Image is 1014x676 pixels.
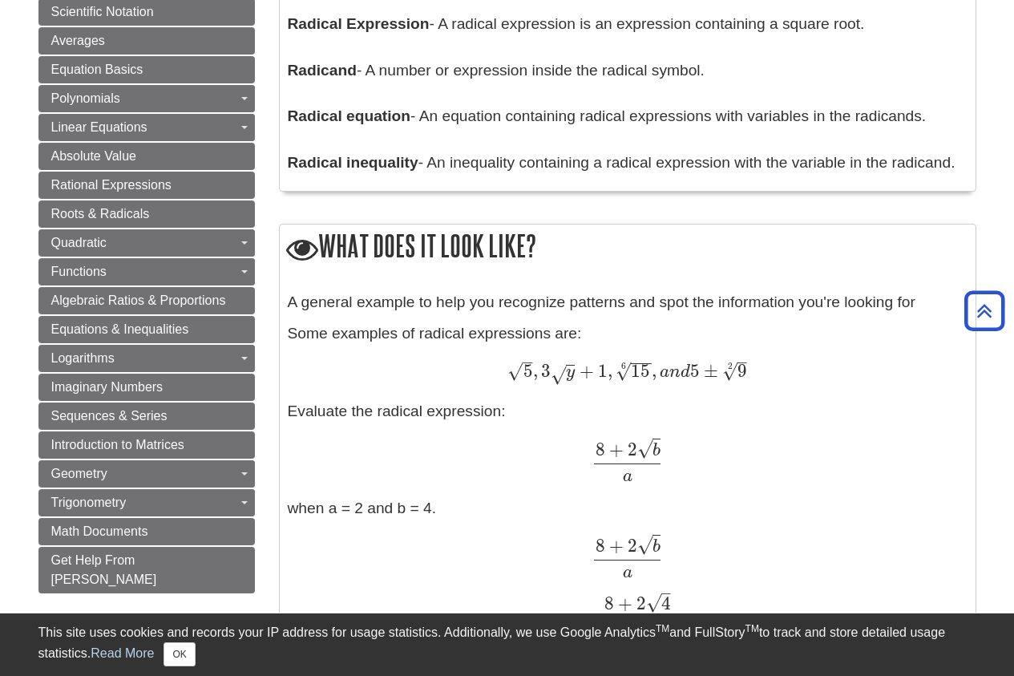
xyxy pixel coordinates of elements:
a: Back to Top [959,300,1010,322]
span: ± [700,360,718,382]
span: Geometry [51,467,107,480]
span: Functions [51,265,107,278]
span: , [533,360,538,382]
b: Radicand [288,62,357,79]
span: Linear Equations [51,120,147,134]
a: Absolute Value [38,143,255,170]
span: = [581,605,596,627]
span: a [623,468,632,485]
span: Introduction to Matrices [51,438,184,451]
a: Logarithms [38,345,255,372]
span: Get Help From [PERSON_NAME] [51,553,157,586]
span: + [576,360,594,382]
sup: TM [656,623,669,634]
span: 8 [596,439,605,460]
span: 8 [596,535,605,557]
button: Close [164,642,195,666]
span: + [605,439,624,460]
span: Roots & Radicals [51,207,150,221]
span: Math Documents [51,524,148,538]
h2: What does it look like? [280,225,976,270]
a: Averages [38,27,255,55]
span: 5 [523,360,533,382]
span: 2 [632,593,646,614]
a: Equation Basics [38,56,255,83]
span: 4 [661,593,671,614]
span: Polynomials [51,91,120,105]
span: Scientific Notation [51,5,154,18]
a: Math Documents [38,518,255,545]
a: Read More [91,646,154,660]
span: 6 [621,361,626,371]
span: 5 [690,360,700,382]
a: Functions [38,258,255,285]
span: Absolute Value [51,149,136,163]
span: Sequences & Series [51,409,168,423]
span: – [523,351,533,373]
span: 3 [538,360,551,382]
span: Imaginary Numbers [51,380,164,394]
a: Roots & Radicals [38,200,255,228]
a: Get Help From [PERSON_NAME] [38,547,255,593]
b: Radical inequality [288,154,418,171]
span: √ [646,592,661,613]
b: Radical Expression [288,15,430,32]
a: Equations & Inequalities [38,316,255,343]
span: , [652,360,656,382]
span: d [681,363,690,381]
a: Geometry [38,460,255,488]
span: – [737,351,747,373]
a: Quadratic [38,229,255,257]
span: + [614,593,632,614]
a: Polynomials [38,85,255,112]
span: Averages [51,34,105,47]
a: Sequences & Series [38,403,255,430]
a: Rational Expressions [38,172,255,199]
span: a [656,363,669,381]
span: Trigonometry [51,496,127,509]
span: Equations & Inequalities [51,322,189,336]
span: n [669,363,681,381]
span: 8 [604,593,614,614]
span: , [608,360,612,382]
b: Radical equation [288,107,411,124]
span: 2 [728,361,733,371]
span: Rational Expressions [51,178,172,192]
span: Equation Basics [51,63,143,76]
span: √ [551,364,566,386]
span: √ [616,360,631,382]
sup: TM [745,623,759,634]
span: Logarithms [51,351,115,365]
span: 1 [594,360,608,382]
span: √ [637,534,652,556]
span: y [566,363,575,381]
a: Algebraic Ratios & Proportions [38,287,255,314]
span: Algebraic Ratios & Proportions [51,293,226,307]
div: This site uses cookies and records your IP address for usage statistics. Additionally, we use Goo... [38,623,976,666]
span: b [652,538,661,556]
span: a [623,564,632,581]
span: √ [507,360,523,382]
span: Quadratic [51,236,107,249]
a: Trigonometry [38,489,255,516]
span: 9 [737,360,747,382]
span: √ [722,360,737,382]
a: Imaginary Numbers [38,374,255,401]
span: – [661,582,671,604]
span: 2 [624,439,637,460]
span: 2 [624,535,637,557]
a: Introduction to Matrices [38,431,255,459]
a: Linear Equations [38,114,255,141]
span: + [605,535,624,557]
span: b [652,442,661,459]
span: 15 [631,360,650,382]
span: √ [637,438,652,459]
p: A general example to help you recognize patterns and spot the information you're looking for [288,291,968,314]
